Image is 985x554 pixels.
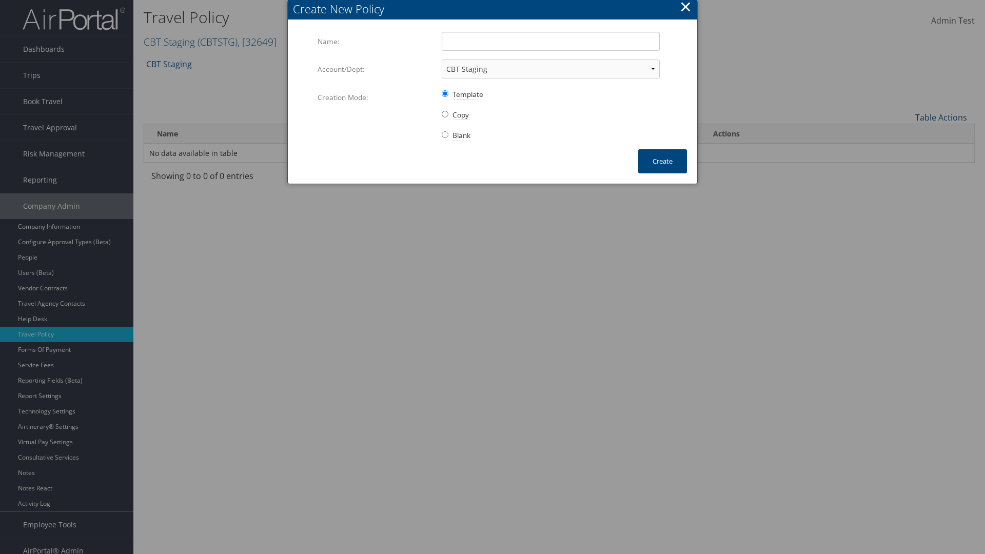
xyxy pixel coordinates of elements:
[452,89,483,100] span: Template
[638,149,687,173] button: Create
[318,60,434,79] label: Account/Dept:
[318,88,434,107] label: Creation Mode:
[318,32,434,51] label: Name:
[452,130,470,141] span: Blank
[452,110,469,120] span: Copy
[293,1,697,17] div: Create New Policy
